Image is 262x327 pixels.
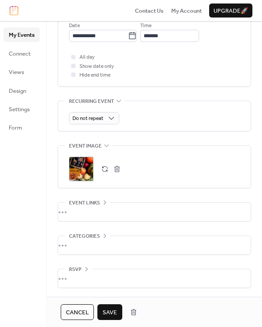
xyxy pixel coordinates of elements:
span: Save [103,308,117,317]
span: Form [9,123,22,132]
span: Show date only [79,62,114,71]
span: Event image [69,142,102,151]
a: Connect [3,46,40,60]
span: All day [79,53,95,62]
span: Connect [9,49,31,58]
a: Form [3,120,40,134]
span: Design [9,87,26,95]
span: Views [9,68,24,77]
span: Date [69,21,80,30]
span: Recurring event [69,97,114,105]
div: ••• [58,269,251,288]
div: ••• [58,236,251,254]
span: Categories [69,232,100,241]
span: Contact Us [135,7,164,15]
div: ••• [58,203,251,221]
img: logo [10,6,18,15]
span: Time [140,21,152,30]
span: Event links [69,199,100,207]
span: My Account [171,7,202,15]
a: My Events [3,28,40,42]
button: Cancel [61,304,94,320]
a: My Account [171,6,202,15]
span: Settings [9,105,30,114]
a: Views [3,65,40,79]
button: Upgrade🚀 [209,4,252,18]
span: Cancel [66,308,89,317]
span: My Events [9,31,34,39]
span: Hide end time [79,71,110,80]
span: RSVP [69,265,82,274]
span: Do not repeat [72,113,103,123]
div: ; [69,157,93,181]
button: Save [97,304,122,320]
a: Contact Us [135,6,164,15]
a: Settings [3,102,40,116]
a: Design [3,84,40,98]
span: Upgrade 🚀 [214,7,248,15]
